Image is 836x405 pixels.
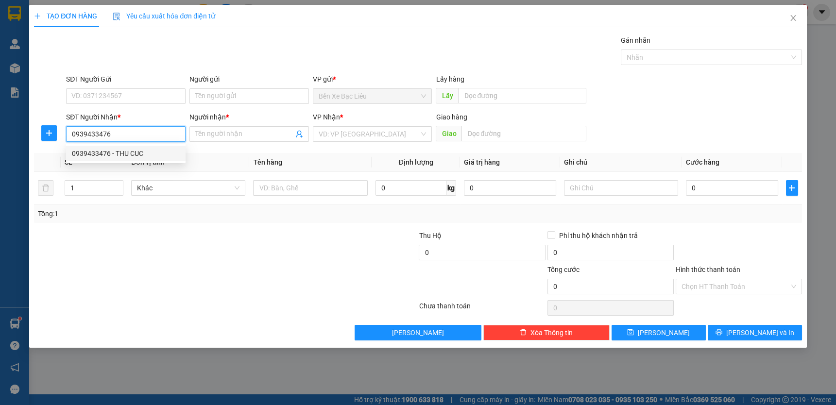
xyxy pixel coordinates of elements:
div: 0939433476 - THU CUC [66,146,186,161]
span: Yêu cầu xuất hóa đơn điện tử [113,12,215,20]
input: 0 [464,180,556,196]
input: Dọc đường [461,126,586,141]
button: [PERSON_NAME] [355,325,481,340]
div: VP gửi [313,74,432,84]
div: SĐT Người Nhận [66,112,186,122]
label: Hình thức thanh toán [676,266,740,273]
span: VP Nhận [313,113,340,121]
input: VD: Bàn, Ghế [253,180,367,196]
span: Định lượng [398,158,433,166]
span: TẠO ĐƠN HÀNG [34,12,97,20]
span: Thu Hộ [419,232,441,239]
div: Người nhận [189,112,309,122]
div: 0939433476 - THU CUC [72,148,180,159]
span: printer [716,329,722,337]
span: Cước hàng [686,158,719,166]
button: printer[PERSON_NAME] và In [708,325,802,340]
button: Close [780,5,807,32]
span: plus [42,129,56,137]
th: Ghi chú [560,153,682,172]
span: [PERSON_NAME] và In [726,327,794,338]
span: SL [65,158,72,166]
div: Người gửi [189,74,309,84]
span: plus [786,184,798,192]
span: user-add [295,130,303,138]
div: Tổng: 1 [38,208,323,219]
input: Ghi Chú [564,180,678,196]
button: delete [38,180,53,196]
span: Xóa Thông tin [530,327,573,338]
span: Giao hàng [436,113,467,121]
span: Lấy [436,88,458,103]
div: SĐT Người Gửi [66,74,186,84]
span: Bến Xe Bạc Liêu [319,89,427,103]
img: icon [113,13,120,20]
span: Giao [436,126,461,141]
span: Giá trị hàng [464,158,500,166]
span: Tên hàng [253,158,282,166]
span: [PERSON_NAME] [638,327,690,338]
span: Lấy hàng [436,75,464,83]
span: [PERSON_NAME] [392,327,444,338]
span: save [627,329,634,337]
span: Khác [137,181,239,195]
button: plus [41,125,57,141]
span: kg [446,180,456,196]
span: Tổng cước [547,266,580,273]
input: Dọc đường [458,88,586,103]
button: deleteXóa Thông tin [483,325,610,340]
span: Phí thu hộ khách nhận trả [555,230,642,241]
span: delete [520,329,527,337]
label: Gán nhãn [621,36,650,44]
div: Chưa thanh toán [418,301,546,318]
button: plus [786,180,798,196]
span: close [789,14,797,22]
span: plus [34,13,41,19]
button: save[PERSON_NAME] [612,325,706,340]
